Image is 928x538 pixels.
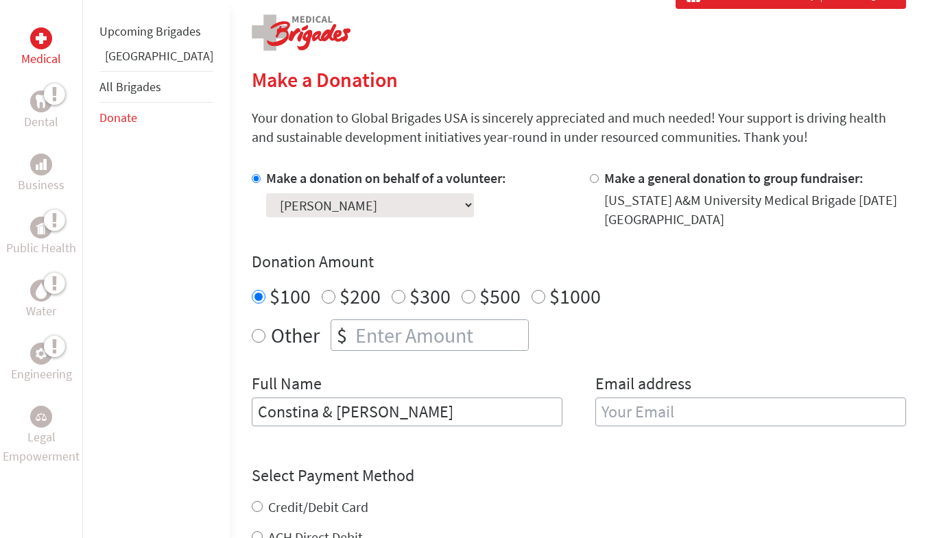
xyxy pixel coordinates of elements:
div: Medical [30,27,52,49]
label: Full Name [252,373,322,398]
a: Upcoming Brigades [99,23,201,39]
input: Enter Full Name [252,398,562,426]
label: $100 [270,283,311,309]
h4: Select Payment Method [252,465,906,487]
img: Public Health [36,221,47,234]
a: WaterWater [26,280,56,321]
input: Enter Amount [353,320,528,350]
li: Donate [99,103,213,133]
label: $200 [340,283,381,309]
label: Make a general donation to group fundraiser: [604,169,864,186]
img: Water [36,282,47,298]
label: Credit/Debit Card [268,498,368,515]
li: All Brigades [99,71,213,103]
li: Upcoming Brigades [99,16,213,47]
img: Medical [36,33,47,44]
a: Public HealthPublic Health [6,217,76,258]
p: Your donation to Global Brigades USA is sincerely appreciated and much needed! Your support is dr... [252,108,906,147]
p: Legal Empowerment [3,428,80,466]
label: Other [271,319,320,351]
a: BusinessBusiness [18,154,64,195]
a: EngineeringEngineering [11,343,72,384]
label: Email address [595,373,691,398]
div: Business [30,154,52,175]
div: Legal Empowerment [30,406,52,428]
a: Legal EmpowermentLegal Empowerment [3,406,80,466]
label: $300 [409,283,451,309]
p: Public Health [6,239,76,258]
img: Legal Empowerment [36,413,47,421]
div: Public Health [30,217,52,239]
li: Greece [99,47,213,71]
a: [GEOGRAPHIC_DATA] [105,48,213,64]
a: Donate [99,110,137,125]
img: Business [36,159,47,170]
input: Your Email [595,398,906,426]
img: Dental [36,95,47,108]
a: All Brigades [99,79,161,95]
label: $1000 [549,283,601,309]
img: logo-medical.png [252,14,350,51]
label: Make a donation on behalf of a volunteer: [266,169,506,186]
div: Engineering [30,343,52,365]
div: Water [30,280,52,302]
p: Engineering [11,365,72,384]
p: Medical [21,49,61,69]
p: Dental [24,112,58,132]
a: DentalDental [24,90,58,132]
a: MedicalMedical [21,27,61,69]
p: Business [18,175,64,195]
h2: Make a Donation [252,67,906,92]
div: $ [331,320,353,350]
img: Engineering [36,348,47,359]
label: $500 [479,283,521,309]
p: Water [26,302,56,321]
div: [US_STATE] A&M University Medical Brigade [DATE] [GEOGRAPHIC_DATA] [604,191,906,229]
div: Dental [30,90,52,112]
h4: Donation Amount [252,251,906,273]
